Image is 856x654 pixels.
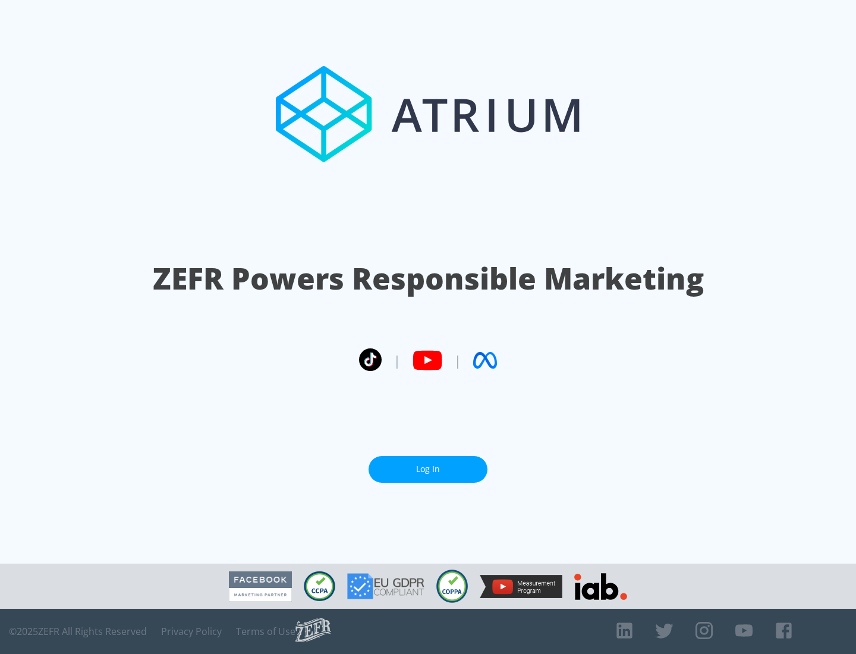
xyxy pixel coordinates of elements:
img: IAB [574,573,627,600]
img: CCPA Compliant [304,571,335,601]
h1: ZEFR Powers Responsible Marketing [153,258,704,299]
a: Privacy Policy [161,625,222,637]
a: Log In [369,456,487,483]
img: YouTube Measurement Program [480,575,562,598]
span: | [394,351,401,369]
img: COPPA Compliant [436,570,468,603]
span: | [454,351,461,369]
img: GDPR Compliant [347,573,424,599]
a: Terms of Use [236,625,295,637]
img: Facebook Marketing Partner [229,571,292,602]
span: © 2025 ZEFR All Rights Reserved [9,625,147,637]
